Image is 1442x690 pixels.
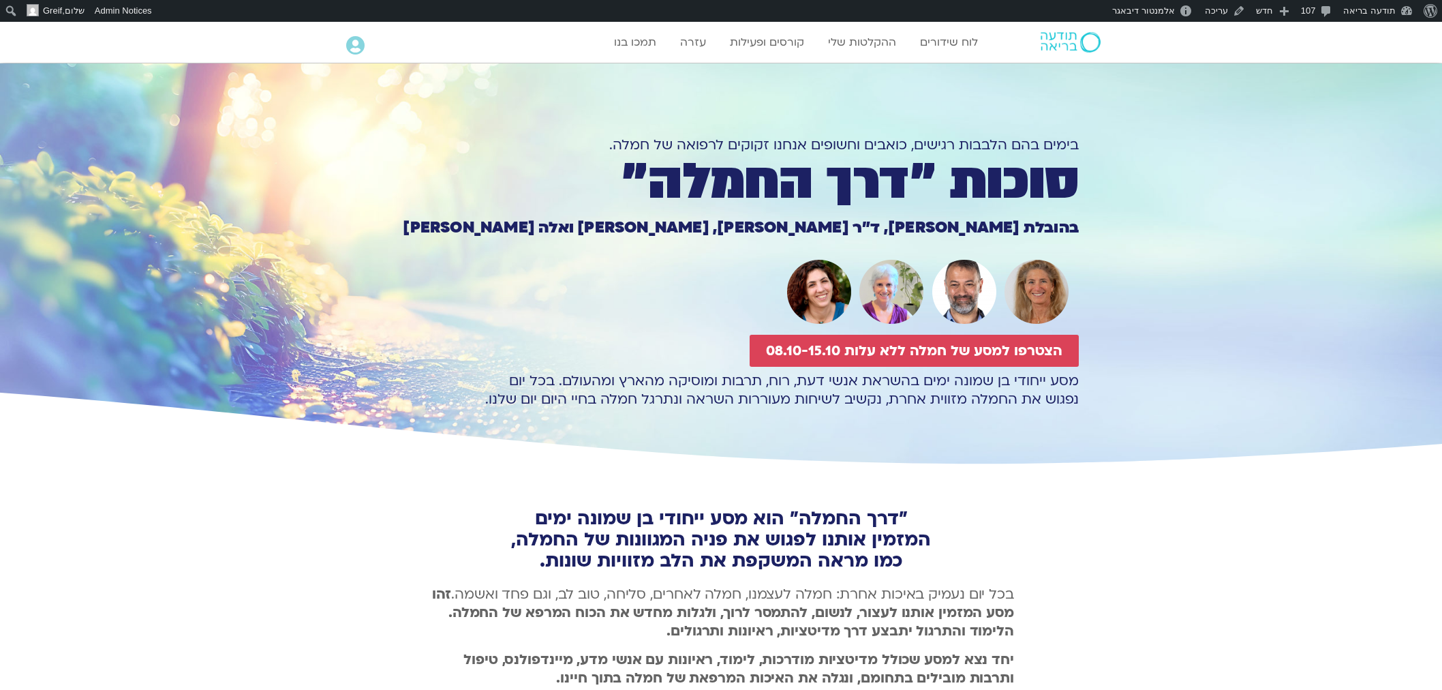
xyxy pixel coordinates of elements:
p: מסע ייחודי בן שמונה ימים בהשראת אנשי דעת, רוח, תרבות ומוסיקה מהארץ ומהעולם. בכל יום נפגוש את החמל... [363,372,1079,408]
a: לוח שידורים [913,29,985,55]
h1: סוכות ״דרך החמלה״ [363,159,1079,205]
h1: בימים בהם הלבבות רגישים, כואבים וחשופים אנחנו זקוקים לרפואה של חמלה. [363,136,1079,154]
b: יחד נצא למסע שכולל מדיטציות מודרכות, לימוד, ראיונות עם אנשי מדע, מיינדפולנס, טיפול ותרבות מובילים... [463,650,1014,687]
a: עזרה [673,29,713,55]
a: קורסים ופעילות [723,29,811,55]
b: זהו מסע המזמין אותנו לעצור, לנשום, להתמסר לרוך, ולגלות מחדש את הכוח המרפא של החמלה. הלימוד והתרגו... [432,585,1014,640]
span: הצטרפו למסע של חמלה ללא עלות 08.10-15.10 [766,343,1062,359]
a: ההקלטות שלי [821,29,903,55]
h1: בהובלת [PERSON_NAME], ד״ר [PERSON_NAME], [PERSON_NAME] ואלה [PERSON_NAME] [363,220,1079,235]
p: בכל יום נעמיק באיכות אחרת: חמלה לעצמנו, חמלה לאחרים, סליחה, טוב לב, וגם פחד ואשמה. [428,585,1014,640]
a: הצטרפו למסע של חמלה ללא עלות 08.10-15.10 [750,335,1079,367]
img: תודעה בריאה [1041,32,1101,52]
a: תמכו בנו [607,29,663,55]
span: Greif [43,5,62,16]
h2: "דרך החמלה" הוא מסע ייחודי בן שמונה ימים המזמין אותנו לפגוש את פניה המגוונות של החמלה, כמו מראה ה... [428,508,1014,571]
